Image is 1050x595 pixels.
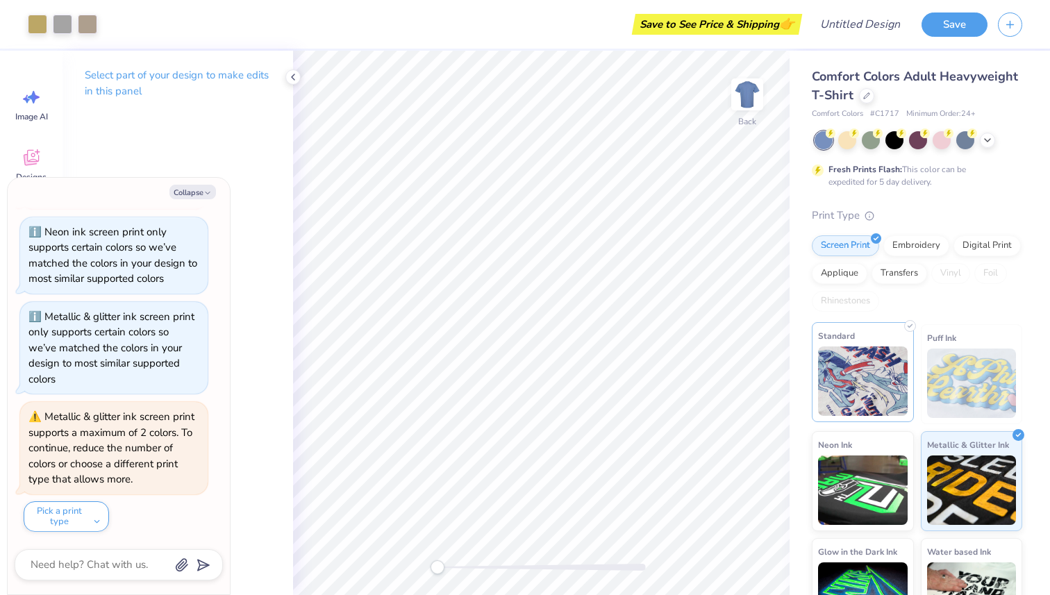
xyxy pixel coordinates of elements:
[927,455,1017,525] img: Metallic & Glitter Ink
[906,108,976,120] span: Minimum Order: 24 +
[738,115,756,128] div: Back
[779,15,794,32] span: 👉
[28,410,194,486] div: Metallic & glitter ink screen print supports a maximum of 2 colors. To continue, reduce the numbe...
[16,171,47,183] span: Designs
[24,501,109,532] button: Pick a print type
[922,12,987,37] button: Save
[812,68,1018,103] span: Comfort Colors Adult Heavyweight T-Shirt
[818,437,852,452] span: Neon Ink
[812,263,867,284] div: Applique
[28,225,197,286] div: Neon ink screen print only supports certain colors so we’ve matched the colors in your design to ...
[818,544,897,559] span: Glow in the Dark Ink
[85,67,271,99] p: Select part of your design to make edits in this panel
[818,346,908,416] img: Standard
[28,310,194,386] div: Metallic & glitter ink screen print only supports certain colors so we’ve matched the colors in y...
[635,14,799,35] div: Save to See Price & Shipping
[431,560,444,574] div: Accessibility label
[974,263,1007,284] div: Foil
[872,263,927,284] div: Transfers
[733,81,761,108] img: Back
[870,108,899,120] span: # C1717
[953,235,1021,256] div: Digital Print
[818,328,855,343] span: Standard
[828,164,902,175] strong: Fresh Prints Flash:
[927,544,991,559] span: Water based Ink
[812,208,1022,224] div: Print Type
[809,10,911,38] input: Untitled Design
[812,291,879,312] div: Rhinestones
[883,235,949,256] div: Embroidery
[927,349,1017,418] img: Puff Ink
[812,108,863,120] span: Comfort Colors
[812,235,879,256] div: Screen Print
[818,455,908,525] img: Neon Ink
[828,163,999,188] div: This color can be expedited for 5 day delivery.
[931,263,970,284] div: Vinyl
[15,111,48,122] span: Image AI
[927,437,1009,452] span: Metallic & Glitter Ink
[927,330,956,345] span: Puff Ink
[169,185,216,199] button: Collapse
